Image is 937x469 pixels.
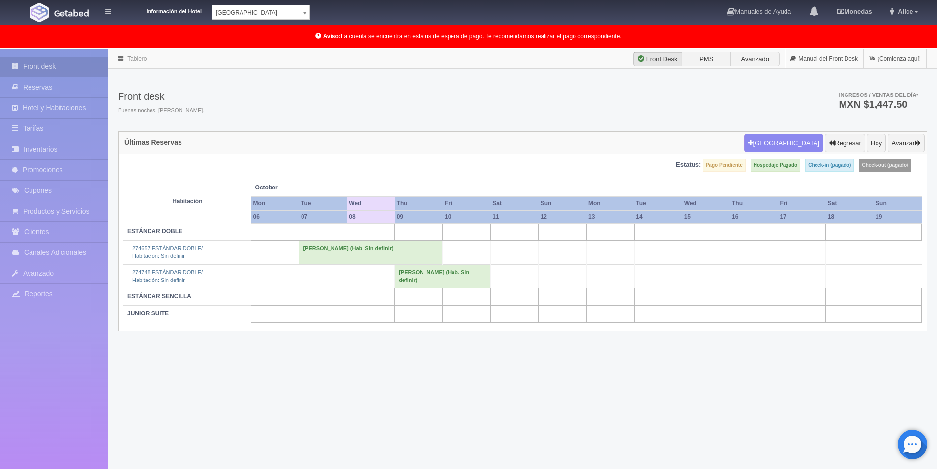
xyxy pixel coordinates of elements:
th: Tue [634,197,682,210]
th: Sun [874,197,921,210]
label: Check-in (pagado) [805,159,854,172]
th: 17 [778,210,825,223]
h3: Front desk [118,91,204,102]
th: 11 [490,210,538,223]
b: ESTÁNDAR SENCILLA [127,293,191,300]
a: 274657 ESTÁNDAR DOBLE/Habitación: Sin definir [132,245,203,259]
th: Wed [682,197,730,210]
td: [PERSON_NAME] (Hab. Sin definir) [395,264,491,288]
th: 09 [395,210,443,223]
th: 14 [634,210,682,223]
th: Mon [586,197,634,210]
h3: MXN $1,447.50 [839,99,918,109]
label: Check-out (pagado) [859,159,911,172]
dt: Información del Hotel [123,5,202,16]
span: Alice [895,8,913,15]
button: Regresar [825,134,865,153]
th: 12 [539,210,586,223]
label: Pago Pendiente [703,159,746,172]
span: [GEOGRAPHIC_DATA] [216,5,297,20]
span: October [255,184,343,192]
b: ESTÁNDAR DOBLE [127,228,182,235]
img: Getabed [54,9,89,17]
button: Hoy [867,134,886,153]
label: PMS [682,52,731,66]
h4: Últimas Reservas [124,139,182,146]
button: [GEOGRAPHIC_DATA] [744,134,823,153]
strong: Habitación [172,198,202,205]
a: 274748 ESTÁNDAR DOBLE/Habitación: Sin definir [132,269,203,283]
b: Aviso: [323,33,341,40]
b: JUNIOR SUITE [127,310,169,317]
th: Sun [539,197,586,210]
img: Getabed [30,3,49,22]
th: Tue [299,197,347,210]
td: [PERSON_NAME] (Hab. Sin definir) [299,241,443,264]
a: ¡Comienza aquí! [864,49,926,68]
th: 13 [586,210,634,223]
th: Mon [251,197,299,210]
th: Wed [347,197,394,210]
th: Fri [443,197,490,210]
th: 10 [443,210,490,223]
a: Manual del Front Desk [785,49,863,68]
th: 19 [874,210,921,223]
th: 07 [299,210,347,223]
th: 18 [826,210,874,223]
th: Sat [490,197,538,210]
label: Hospedaje Pagado [751,159,800,172]
b: Monedas [837,8,872,15]
th: 08 [347,210,394,223]
th: 06 [251,210,299,223]
a: [GEOGRAPHIC_DATA] [212,5,310,20]
label: Estatus: [676,160,701,170]
th: 15 [682,210,730,223]
label: Front Desk [633,52,682,66]
span: Buenas noches, [PERSON_NAME]. [118,107,204,115]
th: Thu [730,197,778,210]
th: Sat [826,197,874,210]
span: Ingresos / Ventas del día [839,92,918,98]
a: Tablero [127,55,147,62]
button: Avanzar [888,134,925,153]
th: 16 [730,210,778,223]
label: Avanzado [730,52,780,66]
th: Thu [395,197,443,210]
th: Fri [778,197,825,210]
